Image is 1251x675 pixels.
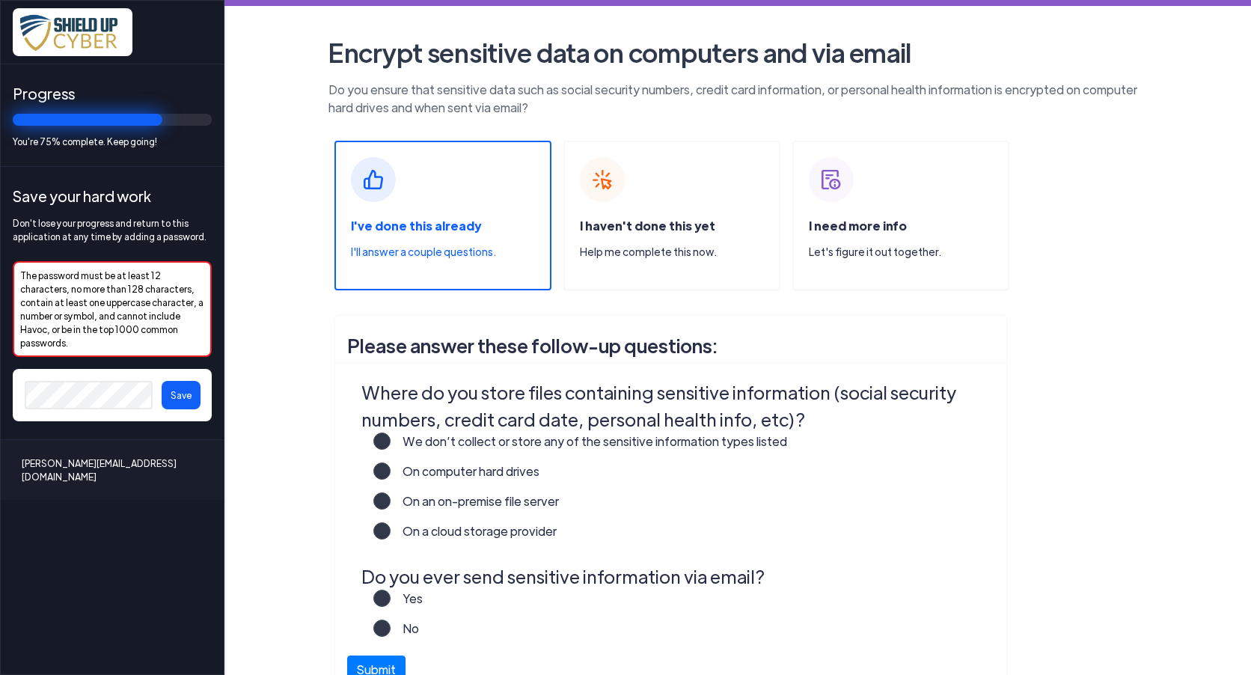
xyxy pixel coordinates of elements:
span: You're 75% complete. Keep going! [13,135,212,148]
img: x7pemu0IxLxkcbZJZdzx2HwkaHwO9aaLS0XkQIJL.png [13,8,132,56]
span: [PERSON_NAME][EMAIL_ADDRESS][DOMAIN_NAME] [22,458,203,482]
label: On a cloud storage provider [391,522,557,552]
p: Do you ensure that sensitive data such as social security numbers, credit card information, or pe... [322,81,1153,117]
span: Save your hard work [13,185,212,207]
span: I need more info [809,218,907,233]
label: On an on-premise file server [391,492,559,522]
span: I've done this already [351,218,481,233]
label: No [391,620,419,650]
h2: Encrypt sensitive data on computers and via email [322,30,1153,75]
legend: Do you ever send sensitive information via email? [361,563,988,590]
span: I haven't done this yet [580,218,715,233]
img: shield-up-cannot-complete.svg [809,157,854,202]
button: Save [162,381,201,409]
p: Help me complete this now. [580,244,779,260]
label: On computer hard drives [391,462,539,492]
label: We don’t collect or store any of the sensitive information types listed [391,433,787,462]
p: Let's figure it out together. [809,244,1008,260]
span: Progress [13,82,212,105]
label: Yes [391,590,423,620]
img: shield-up-already-done.svg [351,157,396,202]
span: Don't lose your progress and return to this application at any time by adding a password. [13,216,212,243]
img: shield-up-not-done.svg [580,157,625,202]
legend: Where do you store files containing sensitive information (social security numbers, credit card d... [361,379,988,433]
p: I'll answer a couple questions. [351,244,550,260]
h3: Please answer these follow-up questions: [347,327,995,364]
span: The password must be at least 12 characters, no more than 128 characters, contain at least one up... [13,261,212,357]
